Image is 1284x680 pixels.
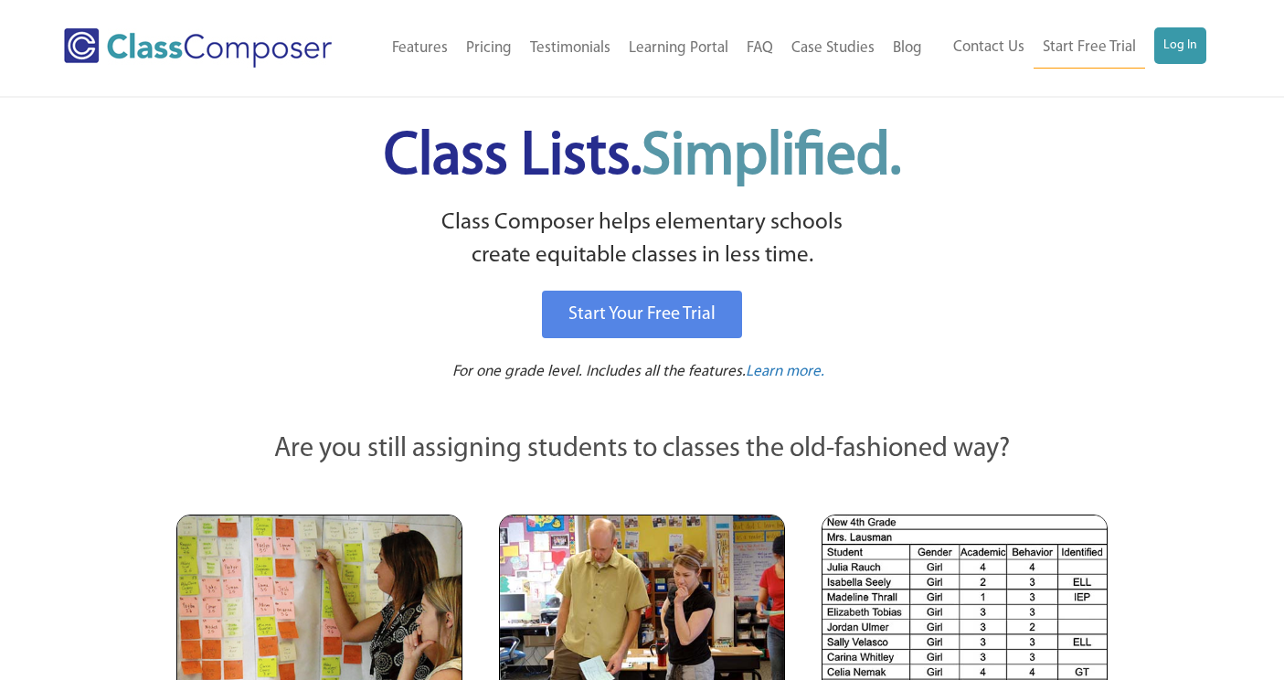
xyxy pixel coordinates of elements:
a: Learn more. [746,361,824,384]
a: Blog [884,28,931,69]
a: Features [383,28,457,69]
a: Pricing [457,28,521,69]
a: Contact Us [944,27,1034,68]
p: Class Composer helps elementary schools create equitable classes in less time. [174,207,1111,273]
span: Learn more. [746,364,824,379]
p: Are you still assigning students to classes the old-fashioned way? [176,430,1109,470]
span: For one grade level. Includes all the features. [452,364,746,379]
img: Class Composer [64,28,332,68]
a: FAQ [738,28,782,69]
a: Log In [1154,27,1206,64]
a: Testimonials [521,28,620,69]
nav: Header Menu [931,27,1206,69]
span: Simplified. [642,128,901,187]
a: Learning Portal [620,28,738,69]
span: Class Lists. [384,128,901,187]
a: Case Studies [782,28,884,69]
nav: Header Menu [366,28,930,69]
span: Start Your Free Trial [568,305,716,324]
a: Start Your Free Trial [542,291,742,338]
a: Start Free Trial [1034,27,1145,69]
